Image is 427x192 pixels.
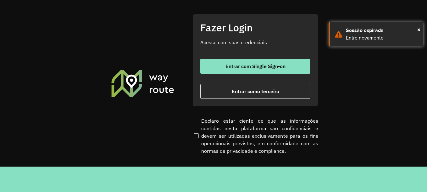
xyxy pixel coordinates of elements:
button: button [200,59,310,74]
p: Acesse com suas credenciais [200,39,310,46]
button: button [200,84,310,99]
img: Roteirizador AmbevTech [110,69,175,98]
button: Close [417,25,420,34]
span: Entrar com Single Sign-on [225,64,286,69]
h2: Fazer Login [200,22,310,34]
span: × [417,25,420,34]
label: Declaro estar ciente de que as informações contidas nesta plataforma são confidenciais e devem se... [192,117,318,155]
div: Sessão expirada [346,27,419,34]
div: Entre novamente [346,34,419,42]
span: Entrar como terceiro [232,89,279,94]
